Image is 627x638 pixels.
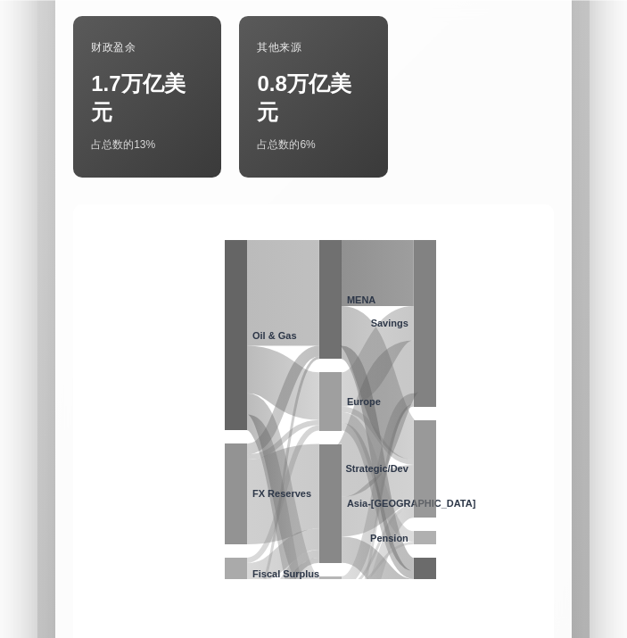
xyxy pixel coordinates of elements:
[91,138,155,151] font: 占总数的13%
[91,41,136,54] font: 财政盈余
[257,41,301,54] font: 其他来源
[257,71,351,124] font: 0.8万亿美元
[91,71,185,124] font: 1.7万亿美元
[257,138,315,151] font: 占总数的6%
